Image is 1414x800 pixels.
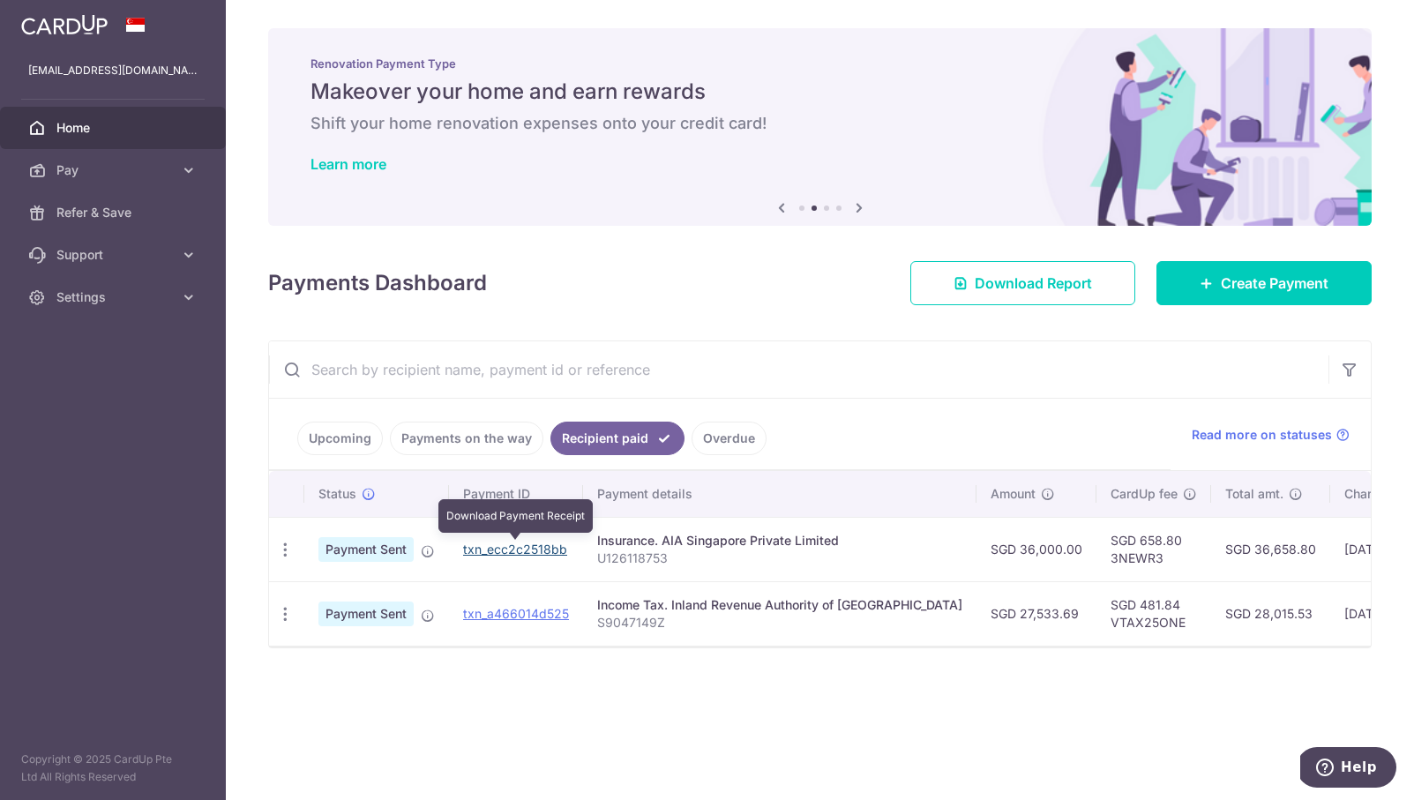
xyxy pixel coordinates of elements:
[56,119,173,137] span: Home
[1096,517,1211,581] td: SGD 658.80 3NEWR3
[318,602,414,626] span: Payment Sent
[1111,485,1178,503] span: CardUp fee
[310,113,1329,134] h6: Shift your home renovation expenses onto your credit card!
[318,485,356,503] span: Status
[1211,517,1330,581] td: SGD 36,658.80
[390,422,543,455] a: Payments on the way
[56,204,173,221] span: Refer & Save
[692,422,767,455] a: Overdue
[597,532,962,550] div: Insurance. AIA Singapore Private Limited
[310,56,1329,71] p: Renovation Payment Type
[310,155,386,173] a: Learn more
[449,471,583,517] th: Payment ID
[297,422,383,455] a: Upcoming
[56,161,173,179] span: Pay
[975,273,1092,294] span: Download Report
[910,261,1135,305] a: Download Report
[268,28,1372,226] img: Renovation banner
[550,422,685,455] a: Recipient paid
[1300,747,1396,791] iframe: Opens a widget where you can find more information
[991,485,1036,503] span: Amount
[28,62,198,79] p: [EMAIL_ADDRESS][DOMAIN_NAME]
[597,614,962,632] p: S9047149Z
[1156,261,1372,305] a: Create Payment
[976,581,1096,646] td: SGD 27,533.69
[597,550,962,567] p: U126118753
[310,78,1329,106] h5: Makeover your home and earn rewards
[318,537,414,562] span: Payment Sent
[463,542,567,557] a: txn_ecc2c2518bb
[268,267,487,299] h4: Payments Dashboard
[56,288,173,306] span: Settings
[597,596,962,614] div: Income Tax. Inland Revenue Authority of [GEOGRAPHIC_DATA]
[21,14,108,35] img: CardUp
[1192,426,1332,444] span: Read more on statuses
[1221,273,1328,294] span: Create Payment
[976,517,1096,581] td: SGD 36,000.00
[56,246,173,264] span: Support
[583,471,976,517] th: Payment details
[1225,485,1283,503] span: Total amt.
[1211,581,1330,646] td: SGD 28,015.53
[1192,426,1350,444] a: Read more on statuses
[269,341,1328,398] input: Search by recipient name, payment id or reference
[463,606,569,621] a: txn_a466014d525
[1096,581,1211,646] td: SGD 481.84 VTAX25ONE
[438,499,593,533] div: Download Payment Receipt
